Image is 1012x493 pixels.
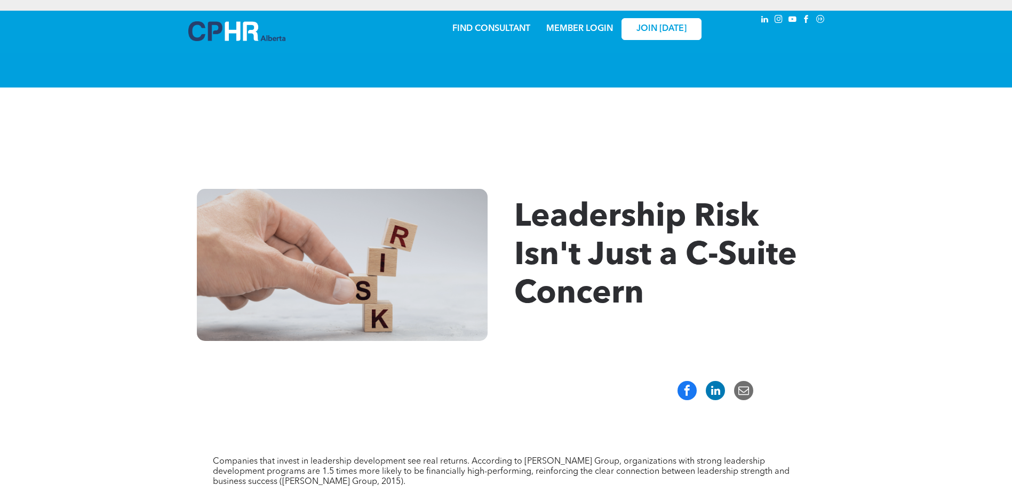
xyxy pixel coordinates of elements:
[636,24,687,34] span: JOIN [DATE]
[546,25,613,33] a: MEMBER LOGIN
[213,457,790,486] span: Companies that invest in leadership development see real returns. According to [PERSON_NAME] Grou...
[801,13,812,28] a: facebook
[452,25,530,33] a: FIND CONSULTANT
[787,13,799,28] a: youtube
[514,202,797,311] span: Leadership Risk Isn't Just a C-Suite Concern
[815,13,826,28] a: Social network
[773,13,785,28] a: instagram
[621,18,702,40] a: JOIN [DATE]
[759,13,771,28] a: linkedin
[188,21,285,41] img: A blue and white logo for cp alberta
